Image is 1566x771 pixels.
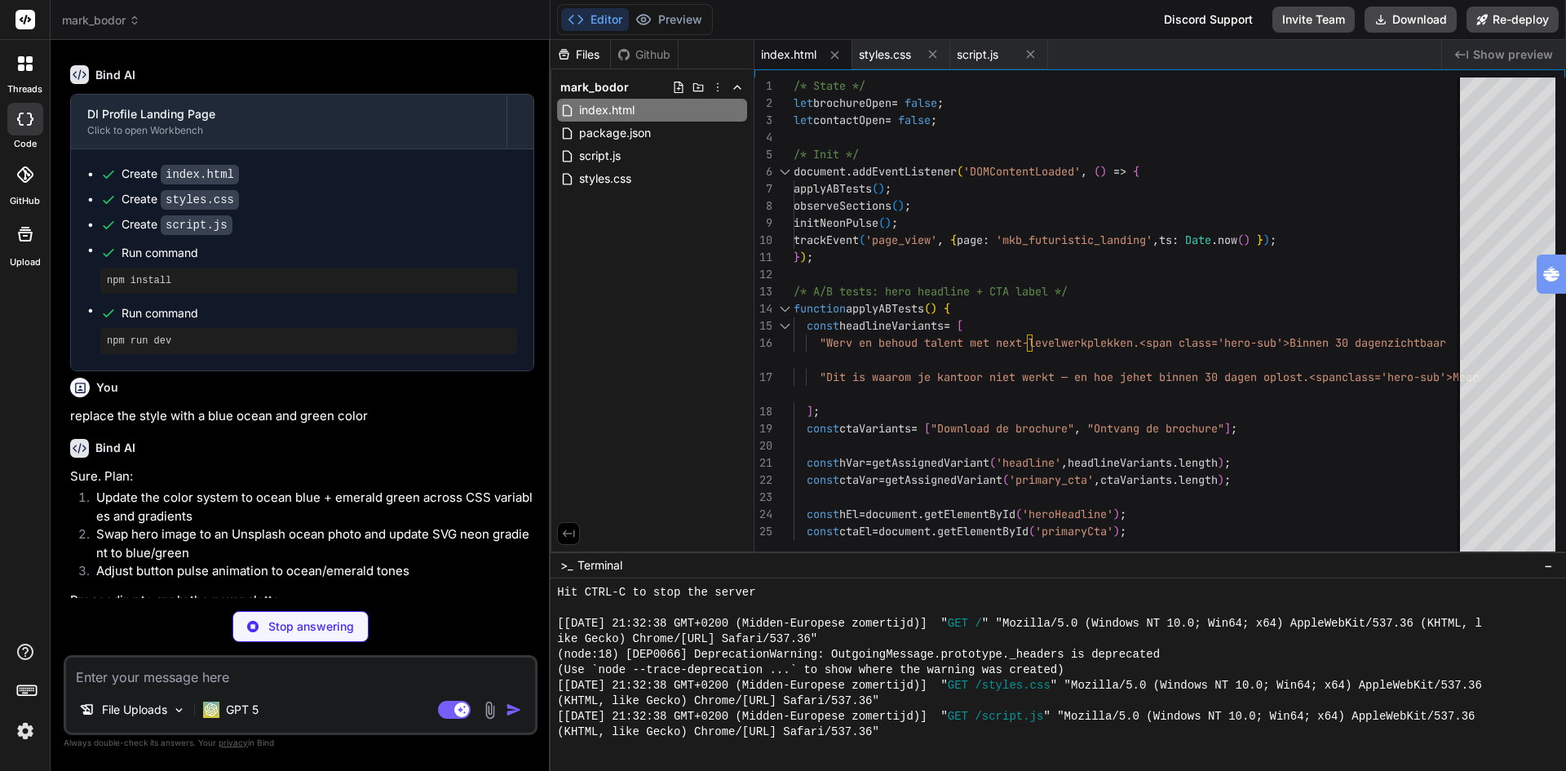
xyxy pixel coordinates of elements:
[859,507,865,521] span: =
[1068,455,1172,470] span: headlineVariants
[1218,455,1224,470] span: )
[64,735,537,751] p: Always double-check its answers. Your in Bind
[161,215,232,235] code: script.js
[1263,233,1270,247] span: )
[754,523,772,540] div: 25
[885,215,891,230] span: )
[774,300,795,317] div: Click to collapse the range.
[1100,472,1172,487] span: ctaVariants
[878,215,885,230] span: (
[1022,507,1113,521] span: 'heroHeadline'
[1113,524,1120,538] span: )
[1211,233,1218,247] span: .
[1113,507,1120,521] span: )
[957,164,963,179] span: (
[95,67,135,83] h6: Bind AI
[794,147,859,162] span: /* Init */
[1473,47,1553,63] span: Show preview
[948,678,968,693] span: GET
[878,181,885,196] span: )
[1029,524,1035,538] span: (
[898,198,905,213] span: )
[865,455,872,470] span: =
[957,233,983,247] span: page
[937,524,1029,538] span: getElementById
[937,233,944,247] span: ,
[203,702,219,718] img: GPT 5
[122,191,239,208] div: Create
[905,198,911,213] span: ;
[70,407,534,426] p: replace the style with a blue ocean and green color
[839,318,944,333] span: headlineVariants
[226,702,259,718] p: GPT 5
[807,524,839,538] span: const
[807,507,839,521] span: const
[754,129,772,146] div: 4
[813,404,820,419] span: ;
[754,420,772,437] div: 19
[1094,472,1100,487] span: ,
[754,369,772,386] div: 17
[577,100,636,120] span: index.html
[754,403,772,420] div: 18
[107,335,511,348] pre: npm run dev
[1061,335,1387,350] span: werkplekken.<span class='hero-sub'>Binnen 30 dagen
[754,472,772,489] div: 22
[944,301,950,316] span: {
[1009,472,1094,487] span: 'primary_cta'
[820,335,1061,350] span: "Werv en behoud talent met next‑level
[1133,370,1342,384] span: het binnen 30 dagen oplost.<span
[1043,709,1475,724] span: " "Mozilla/5.0 (Windows NT 10.0; Win64; x64) AppleWebKit/537.36
[794,284,1068,299] span: /* A/B tests: hero headline + CTA label */
[95,440,135,456] h6: Bind AI
[878,524,931,538] span: document
[754,506,772,523] div: 24
[1257,233,1263,247] span: }
[794,181,872,196] span: applyABTests
[1231,421,1237,436] span: ;
[62,12,140,29] span: mark_bodor
[975,616,981,631] span: /
[122,245,517,261] span: Run command
[937,95,944,110] span: ;
[807,421,839,436] span: const
[754,112,772,129] div: 3
[611,47,678,63] div: Github
[71,95,507,148] button: DI Profile Landing PageClick to open Workbench
[754,95,772,112] div: 2
[878,472,885,487] span: =
[1179,455,1218,470] span: length
[839,524,872,538] span: ctaEl
[10,194,40,208] label: GitHub
[754,317,772,335] div: 15
[982,616,1482,631] span: " "Mozilla/5.0 (Windows NT 10.0; Win64; x64) AppleWebKit/537.36 (KHTML, l
[839,455,865,470] span: hVar
[1218,472,1224,487] span: )
[219,738,248,747] span: privacy
[83,525,534,562] li: Swap hero image to an Unsplash ocean photo and update SVG neon gradient to blue/green
[1074,421,1081,436] span: ,
[891,198,898,213] span: (
[839,421,911,436] span: ctaVariants
[506,702,522,718] img: icon
[1272,7,1355,33] button: Invite Team
[577,146,622,166] span: script.js
[161,190,239,210] code: styles.css
[794,301,846,316] span: function
[754,335,772,352] div: 16
[1002,472,1009,487] span: (
[846,301,924,316] span: applyABTests
[754,437,772,454] div: 20
[794,198,891,213] span: observeSections
[794,233,859,247] span: trackEvent
[557,616,948,631] span: [[DATE] 21:32:38 GMT+0200 (Midden-Europese zomertijd)] "
[560,79,629,95] span: mark_bodor
[957,318,963,333] span: [
[813,113,885,127] span: contactOpen
[14,137,37,151] label: code
[87,124,490,137] div: Click to open Workbench
[931,421,1074,436] span: "Download de brochure"
[996,233,1152,247] span: 'mkb_futuristic_landing'
[754,180,772,197] div: 7
[122,305,517,321] span: Run command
